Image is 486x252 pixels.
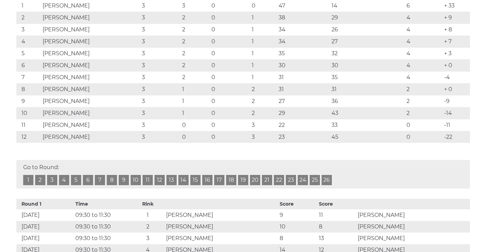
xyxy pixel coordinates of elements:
[277,83,330,95] td: 31
[210,119,250,131] td: 0
[41,71,140,83] td: [PERSON_NAME]
[16,71,41,83] td: 7
[238,175,248,185] a: 19
[442,47,470,59] td: + 3
[180,59,210,71] td: 2
[95,175,105,185] a: 7
[277,35,330,47] td: 34
[330,24,405,35] td: 26
[442,71,470,83] td: -4
[274,175,284,185] a: 22
[442,131,470,143] td: -22
[210,107,250,119] td: 0
[250,35,277,47] td: 1
[41,95,140,107] td: [PERSON_NAME]
[119,175,129,185] a: 9
[16,221,74,233] td: [DATE]
[286,175,296,185] a: 23
[405,12,442,24] td: 4
[250,59,277,71] td: 1
[330,131,405,143] td: 45
[41,24,140,35] td: [PERSON_NAME]
[405,119,442,131] td: 0
[277,95,330,107] td: 27
[140,59,180,71] td: 3
[298,175,308,185] a: 24
[442,35,470,47] td: + 7
[210,59,250,71] td: 0
[210,35,250,47] td: 0
[16,119,41,131] td: 11
[16,24,41,35] td: 3
[317,199,356,209] th: Score
[250,131,277,143] td: 3
[210,83,250,95] td: 0
[190,175,201,185] a: 15
[250,119,277,131] td: 3
[164,233,278,244] td: [PERSON_NAME]
[277,71,330,83] td: 31
[41,119,140,131] td: [PERSON_NAME]
[330,107,405,119] td: 43
[74,221,131,233] td: 09:30 to 11:30
[180,47,210,59] td: 2
[180,35,210,47] td: 2
[180,119,210,131] td: 0
[131,209,164,221] td: 1
[16,199,74,209] th: Round 1
[16,59,41,71] td: 6
[330,12,405,24] td: 29
[330,59,405,71] td: 30
[210,131,250,143] td: 0
[140,107,180,119] td: 3
[202,175,212,185] a: 16
[210,47,250,59] td: 0
[277,131,330,143] td: 23
[277,24,330,35] td: 34
[330,83,405,95] td: 31
[41,35,140,47] td: [PERSON_NAME]
[131,221,164,233] td: 2
[180,83,210,95] td: 1
[330,71,405,83] td: 35
[16,47,41,59] td: 5
[140,83,180,95] td: 3
[442,12,470,24] td: + 9
[16,107,41,119] td: 10
[35,175,45,185] a: 2
[277,119,330,131] td: 22
[322,175,332,185] a: 26
[140,35,180,47] td: 3
[41,83,140,95] td: [PERSON_NAME]
[210,71,250,83] td: 0
[210,24,250,35] td: 0
[442,95,470,107] td: -9
[41,107,140,119] td: [PERSON_NAME]
[330,47,405,59] td: 32
[405,59,442,71] td: 4
[277,107,330,119] td: 29
[107,175,117,185] a: 8
[74,209,131,221] td: 09:30 to 11:30
[278,199,317,209] th: Score
[131,199,164,209] th: Rink
[16,12,41,24] td: 2
[277,47,330,59] td: 35
[405,131,442,143] td: 0
[442,107,470,119] td: -14
[250,71,277,83] td: 1
[330,119,405,131] td: 33
[442,59,470,71] td: + 0
[83,175,93,185] a: 6
[405,71,442,83] td: 4
[317,209,356,221] td: 11
[41,131,140,143] td: [PERSON_NAME]
[74,233,131,244] td: 09:30 to 11:30
[330,95,405,107] td: 36
[317,233,356,244] td: 13
[59,175,69,185] a: 4
[330,35,405,47] td: 27
[250,47,277,59] td: 1
[405,35,442,47] td: 4
[71,175,81,185] a: 5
